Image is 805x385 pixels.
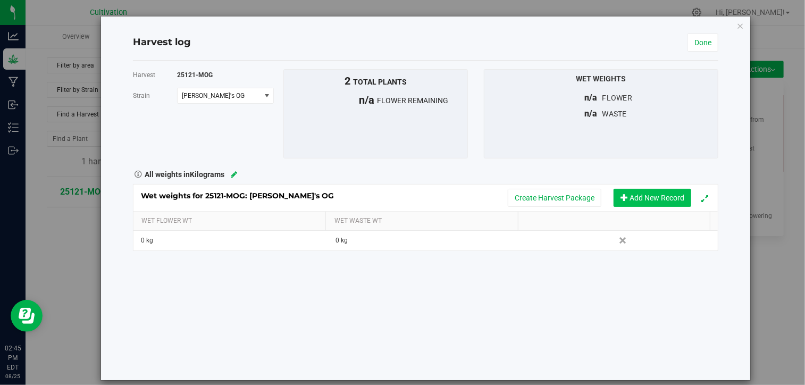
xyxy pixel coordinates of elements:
[190,170,224,179] span: Kilograms
[576,74,626,83] span: Wet Weights
[585,108,598,119] span: n/a
[141,191,345,200] span: Wet weights for 25121-MOG: [PERSON_NAME]'s OG
[602,110,627,118] span: waste
[585,93,598,103] span: n/a
[353,78,407,86] span: total plants
[11,300,43,332] iframe: Resource center
[177,71,213,79] span: 25121-MOG
[334,217,514,225] a: Wet Waste Wt
[141,217,322,225] a: Wet Flower Wt
[133,36,191,49] h4: Harvest log
[284,92,377,108] span: n/a
[377,95,467,106] span: flower remaining
[616,233,632,247] a: Delete
[145,166,224,180] strong: All weights in
[182,92,253,99] span: [PERSON_NAME]'s OG
[141,236,328,246] div: 0 kg
[336,236,522,246] div: 0 kg
[345,74,350,87] span: 2
[602,94,633,102] span: flower
[697,190,712,206] button: Expand
[260,88,273,103] span: select
[508,189,601,207] button: Create Harvest Package
[687,34,718,52] a: Done
[133,92,150,99] span: Strain
[614,189,691,207] button: Add New Record
[133,71,155,79] span: Harvest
